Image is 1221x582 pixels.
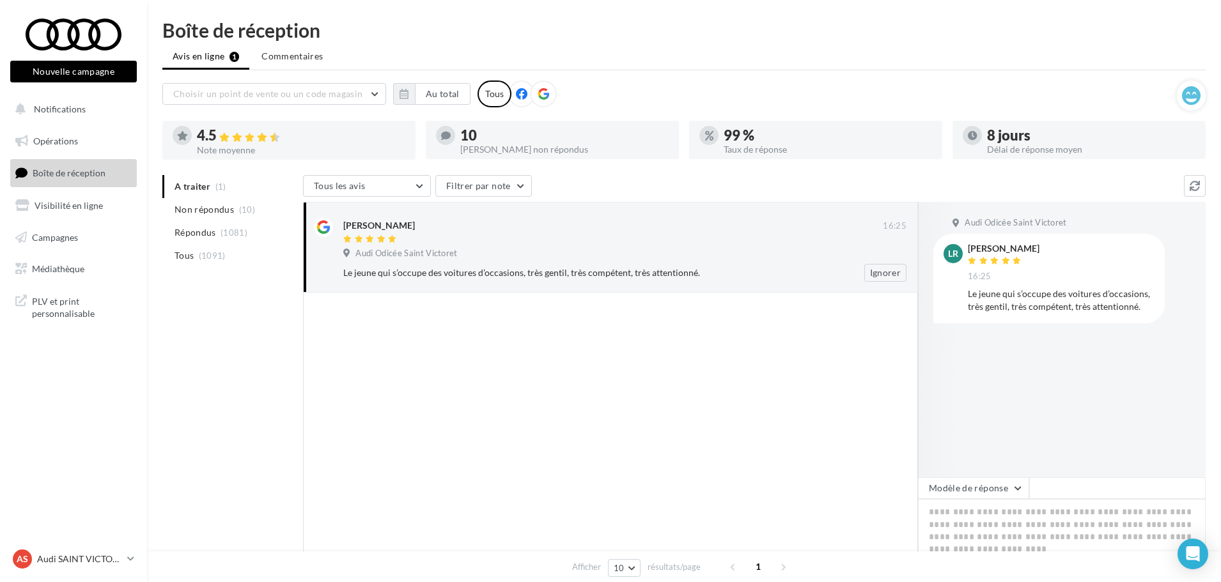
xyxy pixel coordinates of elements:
span: 16:25 [968,271,992,282]
p: Audi SAINT VICTORET [37,553,122,565]
span: Opérations [33,135,78,146]
span: Choisir un point de vente ou un code magasin [173,88,362,99]
span: Répondus [175,226,216,239]
span: Tous les avis [314,180,366,191]
span: Audi Odicée Saint Victoret [355,248,457,259]
button: Filtrer par note [435,175,532,197]
button: 10 [608,559,641,577]
button: Modèle de réponse [918,477,1029,499]
span: Audi Odicée Saint Victoret [965,217,1066,229]
button: Choisir un point de vente ou un code magasin [162,83,386,105]
div: [PERSON_NAME] [343,219,415,232]
button: Au total [415,83,471,105]
div: Le jeune qui s’occupe des voitures d’occasions, très gentil, très compétent, très attentionné. [968,287,1155,313]
div: Boîte de réception [162,20,1206,40]
span: 10 [614,563,625,573]
span: Notifications [34,103,86,114]
span: Tous [175,249,194,262]
button: Tous les avis [303,175,431,197]
a: PLV et print personnalisable [8,287,139,325]
div: [PERSON_NAME] [968,244,1039,253]
button: Notifications [8,96,134,123]
span: AS [17,553,28,565]
span: (1081) [221,227,247,238]
span: PLV et print personnalisable [32,293,132,320]
span: Médiathèque [32,263,84,274]
button: Au total [393,83,471,105]
div: Délai de réponse moyen [987,145,1195,154]
button: Nouvelle campagne [10,61,137,82]
div: 10 [460,128,669,142]
a: Campagnes [8,224,139,251]
a: Opérations [8,128,139,155]
div: 99 % [724,128,932,142]
span: résultats/page [648,561,701,573]
span: (10) [239,204,255,215]
span: Afficher [572,561,601,573]
span: Visibilité en ligne [35,200,103,211]
span: LR [948,247,958,260]
span: Non répondus [175,203,234,216]
span: Boîte de réception [33,167,105,178]
div: Tous [478,80,511,107]
span: 1 [748,556,768,577]
div: Note moyenne [197,146,405,155]
a: Médiathèque [8,256,139,282]
a: AS Audi SAINT VICTORET [10,547,137,571]
div: 8 jours [987,128,1195,142]
span: (1091) [199,250,226,261]
a: Visibilité en ligne [8,192,139,219]
div: Le jeune qui s’occupe des voitures d’occasions, très gentil, très compétent, très attentionné. [343,266,823,279]
span: Campagnes [32,231,78,242]
div: [PERSON_NAME] non répondus [460,145,669,154]
div: Open Intercom Messenger [1178,539,1208,569]
span: Commentaires [261,50,323,61]
button: Ignorer [864,264,906,282]
div: 4.5 [197,128,405,143]
span: 16:25 [883,220,906,232]
a: Boîte de réception [8,159,139,187]
div: Taux de réponse [724,145,932,154]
